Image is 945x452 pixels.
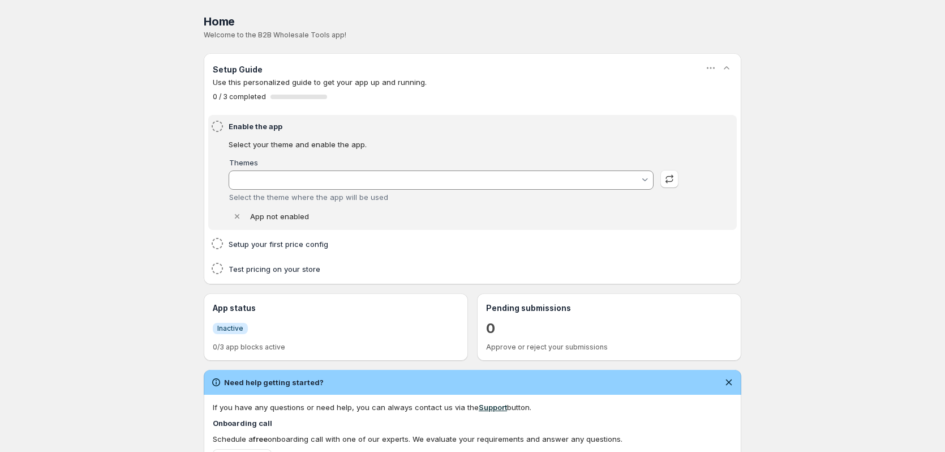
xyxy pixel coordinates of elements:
p: Select your theme and enable the app. [229,139,678,150]
span: Home [204,15,235,28]
h3: App status [213,302,459,314]
div: If you have any questions or need help, you can always contact us via the button. [213,402,732,413]
p: 0/3 app blocks active [213,343,459,352]
span: Inactive [217,324,243,333]
h4: Enable the app [229,121,682,132]
p: Use this personalized guide to get your app up and running. [213,76,732,88]
h4: Test pricing on your store [229,263,682,275]
a: 0 [486,319,495,338]
button: Dismiss notification [721,374,737,390]
h4: Setup your first price config [229,238,682,250]
a: Support [479,403,507,412]
h3: Pending submissions [486,302,732,314]
p: Welcome to the B2B Wholesale Tools app! [204,31,741,40]
div: Schedule a onboarding call with one of our experts. We evaluate your requirements and answer any ... [213,433,732,445]
h4: Onboarding call [213,417,732,429]
p: Approve or reject your submissions [486,343,732,352]
a: InfoInactive [213,322,248,334]
b: free [253,434,268,444]
h2: Need help getting started? [224,377,324,388]
h3: Setup Guide [213,64,263,75]
label: Themes [229,158,258,167]
p: App not enabled [250,211,309,222]
span: 0 / 3 completed [213,92,266,101]
div: Select the theme where the app will be used [229,193,654,202]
